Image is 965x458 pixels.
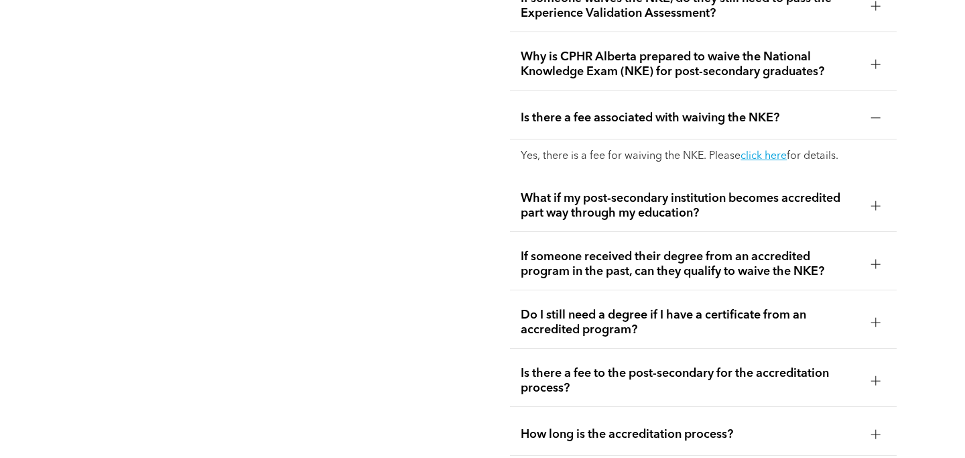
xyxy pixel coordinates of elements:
p: Yes, there is a fee for waiving the NKE. Please for details. [521,150,885,163]
span: Do I still need a degree if I have a certificate from an accredited program? [521,308,860,337]
span: What if my post-secondary institution becomes accredited part way through my education? [521,191,860,221]
span: Why is CPHR Alberta prepared to waive the National Knowledge Exam (NKE) for post-secondary gradua... [521,50,860,79]
span: How long is the accreditation process? [521,427,860,442]
span: If someone received their degree from an accredited program in the past, can they qualify to waiv... [521,249,860,279]
a: click here [741,151,787,162]
span: Is there a fee associated with waiving the NKE? [521,111,860,125]
span: Is there a fee to the post-secondary for the accreditation process? [521,366,860,396]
